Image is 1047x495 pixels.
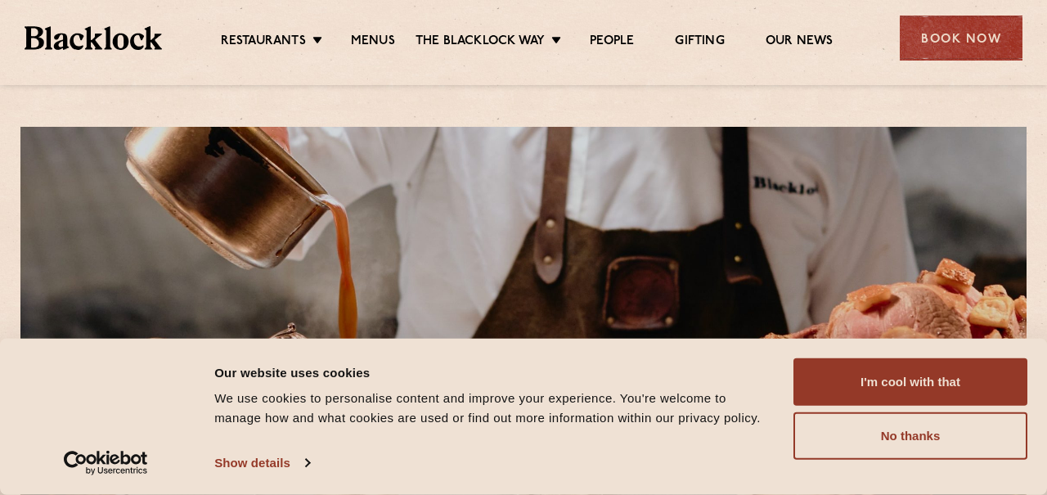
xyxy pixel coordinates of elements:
a: Show details [214,451,309,475]
button: No thanks [793,412,1027,460]
a: Menus [351,34,395,52]
a: Our News [766,34,834,52]
div: Our website uses cookies [214,362,775,382]
a: Usercentrics Cookiebot - opens in a new window [34,451,177,475]
a: Gifting [675,34,724,52]
button: I'm cool with that [793,358,1027,406]
img: BL_Textured_Logo-footer-cropped.svg [25,26,162,49]
a: People [590,34,634,52]
div: Book Now [900,16,1022,61]
div: We use cookies to personalise content and improve your experience. You're welcome to manage how a... [214,389,775,428]
a: The Blacklock Way [416,34,545,52]
a: Restaurants [221,34,306,52]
